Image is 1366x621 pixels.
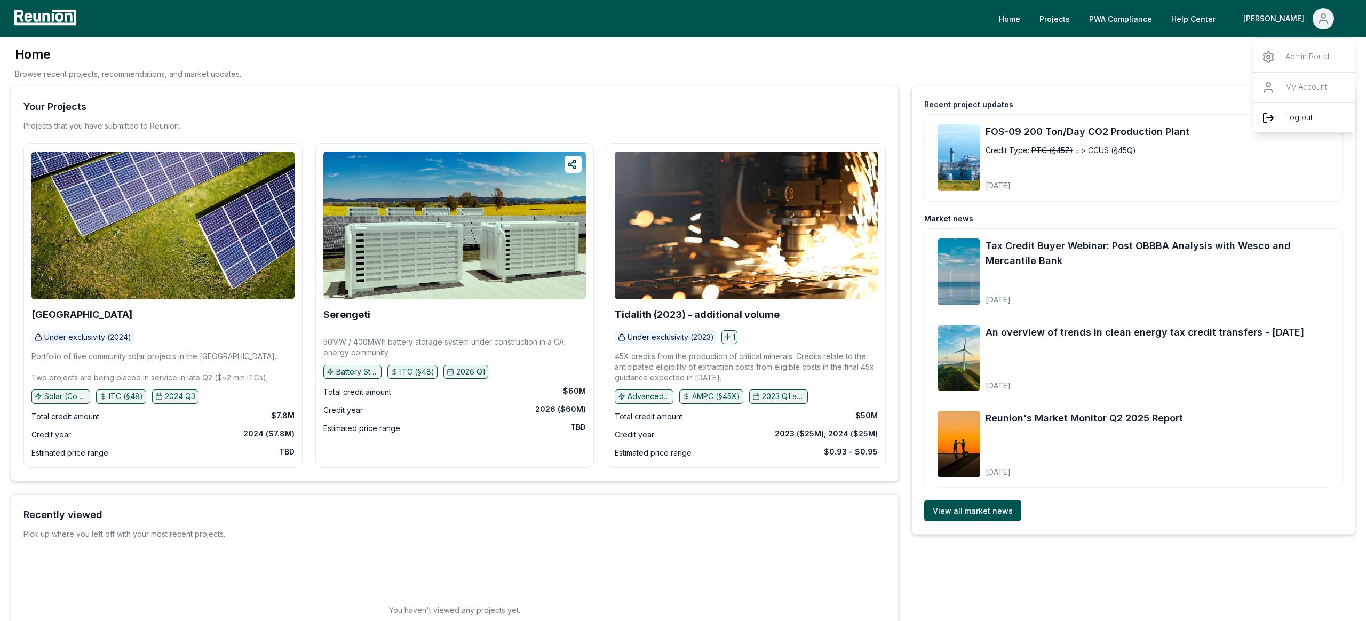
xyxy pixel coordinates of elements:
button: 1 [721,330,737,344]
h3: Home [15,46,241,63]
a: View all market news [924,500,1021,521]
p: My Account [1285,81,1327,94]
div: 2023 ($25M), 2024 ($25M) [775,428,878,439]
button: 2023 Q1 and earlier [749,389,808,403]
img: Tidalith (2023) - additional volume [615,152,878,299]
p: 2024 Q3 [165,391,195,402]
div: Total credit amount [31,410,99,423]
p: Browse recent projects, recommendations, and market updates. [15,68,241,79]
a: [GEOGRAPHIC_DATA] [31,309,132,320]
p: Advanced manufacturing [628,391,670,402]
p: Portfolio of five community solar projects in the [GEOGRAPHIC_DATA]. Two projects are being place... [31,351,295,383]
a: Projects [1031,8,1078,29]
a: Help Center [1163,8,1224,29]
span: => CCUS (§45Q) [1075,145,1136,156]
a: An overview of trends in clean energy tax credit transfers - [DATE] [986,325,1304,340]
div: Market news [924,213,973,224]
div: Recent project updates [924,99,1013,110]
div: Estimated price range [615,447,692,459]
span: PTC (§45Z) [1031,145,1073,156]
p: 45X credits from the production of critical minerals. Credits relate to the anticipated eligibili... [615,351,878,383]
button: 2024 Q3 [152,389,198,403]
div: Pick up where you left off with your most recent projects. [23,529,225,539]
div: [DATE] [986,459,1183,477]
img: Broad Peak [31,152,295,299]
a: Serengeti [323,309,370,320]
a: Tidalith (2023) - additional volume [615,309,780,320]
p: Battery Storage [336,367,379,377]
p: AMPC (§45X) [692,391,740,402]
div: [PERSON_NAME] [1243,8,1308,29]
div: TBD [570,422,586,433]
img: Tax Credit Buyer Webinar: Post OBBBA Analysis with Wesco and Mercantile Bank [938,238,980,305]
img: Serengeti [323,152,586,299]
p: Projects that you have submitted to Reunion. [23,121,180,131]
a: Home [990,8,1029,29]
button: Advanced manufacturing [615,389,673,403]
div: [DATE] [986,172,1159,191]
div: [PERSON_NAME] [1253,42,1356,137]
a: Reunion's Market Monitor Q2 2025 Report [986,411,1183,426]
div: Your Projects [23,99,86,114]
div: Recently viewed [23,507,102,522]
p: Log out [1285,112,1313,124]
button: [PERSON_NAME] [1235,8,1343,29]
div: Credit Type: [986,145,1029,156]
a: FOS-09 200 Ton/Day CO2 Production Plant [986,124,1329,139]
p: ITC (§48) [109,391,143,402]
p: 2023 Q1 and earlier [762,391,805,402]
div: 2024 ($7.8M) [243,428,295,439]
button: Solar (Community) [31,389,90,403]
div: Estimated price range [323,422,400,435]
p: Under exclusivity (2023) [628,332,714,343]
div: $50M [855,410,878,421]
img: An overview of trends in clean energy tax credit transfers - August 2025 [938,325,980,392]
div: Credit year [31,428,71,441]
img: Reunion's Market Monitor Q2 2025 Report [938,411,980,477]
div: Total credit amount [323,386,391,399]
a: PWA Compliance [1081,8,1161,29]
h2: You haven't viewed any projects yet. [389,604,520,616]
div: [DATE] [986,286,1329,305]
img: FOS-09 200 Ton/Day CO2 Production Plant [938,124,980,191]
div: [DATE] [986,372,1304,391]
p: ITC (§48) [400,367,434,377]
div: $60M [563,386,586,396]
div: $0.93 - $0.95 [824,447,878,457]
p: Solar (Community) [44,391,87,402]
div: Credit year [615,428,654,441]
div: Credit year [323,404,363,417]
p: Under exclusivity (2024) [44,332,131,343]
p: 2026 Q1 [456,367,485,377]
button: Battery Storage [323,365,382,379]
p: Admin Portal [1285,51,1329,63]
div: Total credit amount [615,410,682,423]
button: 2026 Q1 [443,365,488,379]
p: 50MW / 400MWh battery storage system under construction in a CA energy community [323,337,586,358]
div: Estimated price range [31,447,108,459]
div: TBD [279,447,295,457]
nav: Main [990,8,1355,29]
a: Tax Credit Buyer Webinar: Post OBBBA Analysis with Wesco and Mercantile Bank [986,238,1329,268]
div: $7.8M [271,410,295,421]
a: Admin Portal [1253,42,1356,72]
div: 2026 ($60M) [535,404,586,415]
